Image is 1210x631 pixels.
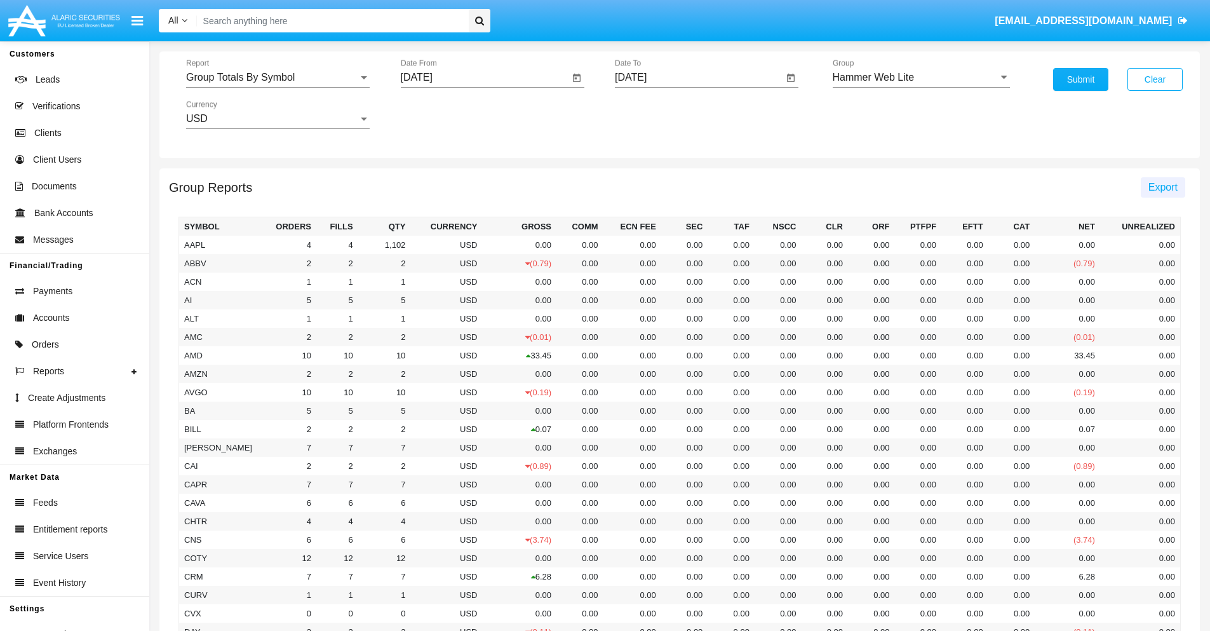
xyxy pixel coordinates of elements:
td: 0.00 [1100,254,1181,273]
a: All [159,14,197,27]
td: USD [410,291,482,309]
td: 0.00 [603,309,661,328]
td: 0.00 [941,236,988,254]
td: 0.00 [1035,309,1100,328]
td: 0.00 [661,402,708,420]
td: 0.00 [801,457,848,475]
th: Comm [556,217,603,236]
td: 2 [316,420,358,438]
td: 0.00 [603,365,661,383]
input: Search [197,9,464,32]
span: Verifications [32,100,80,113]
td: 0.00 [661,346,708,365]
td: 0.00 [801,420,848,438]
td: (0.19) [482,383,556,402]
td: 0.00 [941,365,988,383]
td: 0.00 [848,236,895,254]
span: Bank Accounts [34,207,93,220]
td: 0.00 [801,291,848,309]
td: 0.00 [1035,402,1100,420]
td: 0.00 [755,402,802,420]
h5: Group Reports [169,182,252,193]
td: 0.00 [941,457,988,475]
td: (0.01) [482,328,556,346]
td: 0.00 [661,438,708,457]
td: 0.00 [556,309,603,328]
td: 0.00 [941,309,988,328]
td: 0.00 [848,273,895,291]
td: 0.00 [848,420,895,438]
td: 7 [259,475,316,494]
td: 5 [358,291,411,309]
td: 0.00 [708,383,755,402]
td: 0.00 [988,402,1035,420]
td: 0.00 [848,328,895,346]
td: 0.00 [603,254,661,273]
td: 0.00 [801,254,848,273]
td: 0.00 [708,273,755,291]
td: 0.00 [1100,291,1181,309]
td: 0.00 [941,383,988,402]
td: 2 [259,365,316,383]
td: 0.00 [482,236,556,254]
span: Reports [33,365,64,378]
td: 0.00 [801,309,848,328]
td: 0.00 [661,328,708,346]
td: CAPR [179,475,259,494]
td: 0.00 [988,438,1035,457]
td: 1 [316,309,358,328]
td: 2 [358,365,411,383]
td: ABBV [179,254,259,273]
td: 0.00 [556,254,603,273]
td: 0.00 [708,402,755,420]
td: 0.00 [848,309,895,328]
td: 2 [316,254,358,273]
td: 10 [358,383,411,402]
td: 0.00 [895,383,942,402]
td: 0.00 [708,309,755,328]
td: 0.00 [801,236,848,254]
td: 0.00 [848,402,895,420]
td: 0.00 [1035,236,1100,254]
td: 33.45 [1035,346,1100,365]
td: 2 [259,254,316,273]
td: 0.00 [895,309,942,328]
th: Symbol [179,217,259,236]
td: 5 [316,291,358,309]
td: 0.00 [708,457,755,475]
td: 0.00 [988,457,1035,475]
td: 7 [316,438,358,457]
button: Clear [1127,68,1183,91]
td: ALT [179,309,259,328]
span: Leads [36,73,60,86]
td: 0.00 [941,291,988,309]
button: Export [1141,177,1185,198]
td: 0.00 [801,475,848,494]
td: 0.00 [848,365,895,383]
td: ACN [179,273,259,291]
td: 0.00 [895,328,942,346]
td: 0.00 [755,365,802,383]
td: 0.00 [801,273,848,291]
td: 0.00 [1035,365,1100,383]
th: Orders [259,217,316,236]
th: PTFPF [895,217,942,236]
td: 0.00 [482,402,556,420]
td: 0.00 [755,420,802,438]
td: 0.00 [661,457,708,475]
td: 0.00 [755,273,802,291]
td: 1 [259,273,316,291]
span: Event History [33,576,86,590]
td: 0.00 [482,365,556,383]
td: 0.00 [1100,328,1181,346]
td: 0.00 [708,438,755,457]
td: 0.00 [661,475,708,494]
td: 0.00 [988,346,1035,365]
td: 0.00 [661,365,708,383]
td: 0.00 [556,438,603,457]
td: 2 [259,328,316,346]
span: Orders [32,338,59,351]
span: Client Users [33,153,81,166]
td: 0.00 [556,402,603,420]
td: BILL [179,420,259,438]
